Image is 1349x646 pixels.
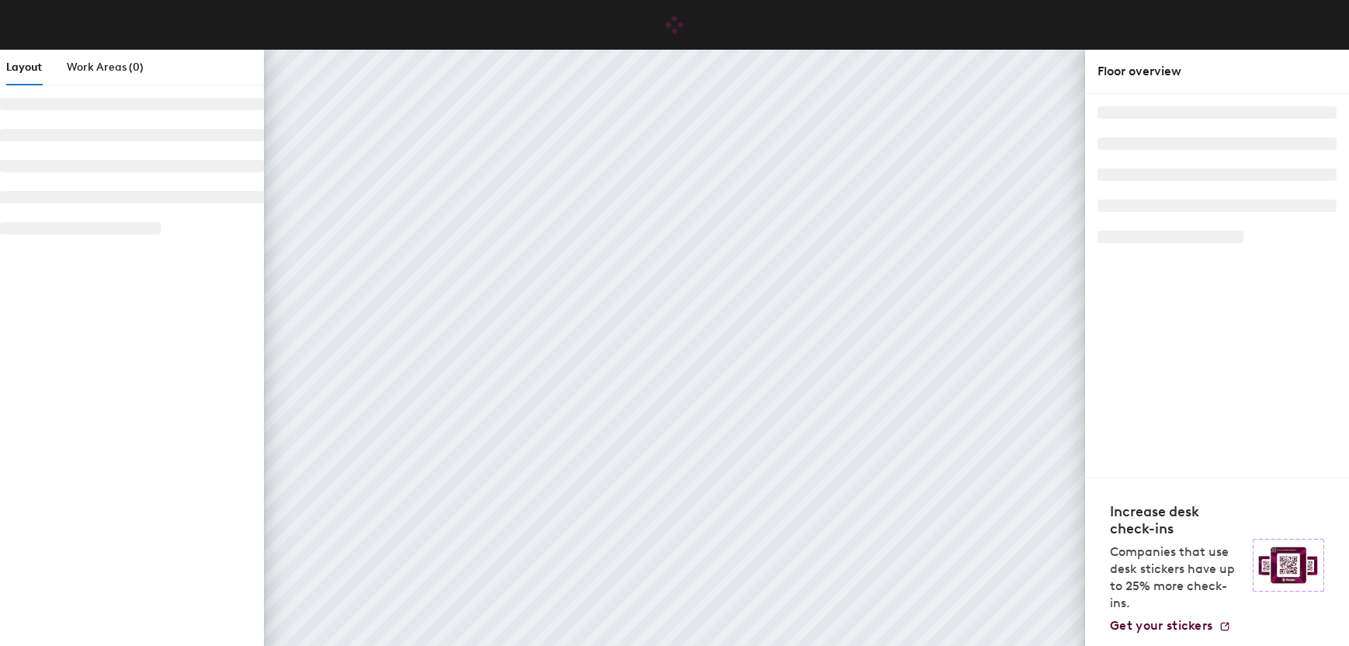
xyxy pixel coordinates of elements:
[1110,544,1243,612] p: Companies that use desk stickers have up to 25% more check-ins.
[6,61,42,74] span: Layout
[1253,539,1324,592] img: Sticker logo
[1110,618,1231,634] a: Get your stickers
[1110,503,1243,537] h4: Increase desk check-ins
[1098,62,1337,81] div: Floor overview
[1110,618,1212,633] span: Get your stickers
[67,61,144,74] span: Work Areas (0)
